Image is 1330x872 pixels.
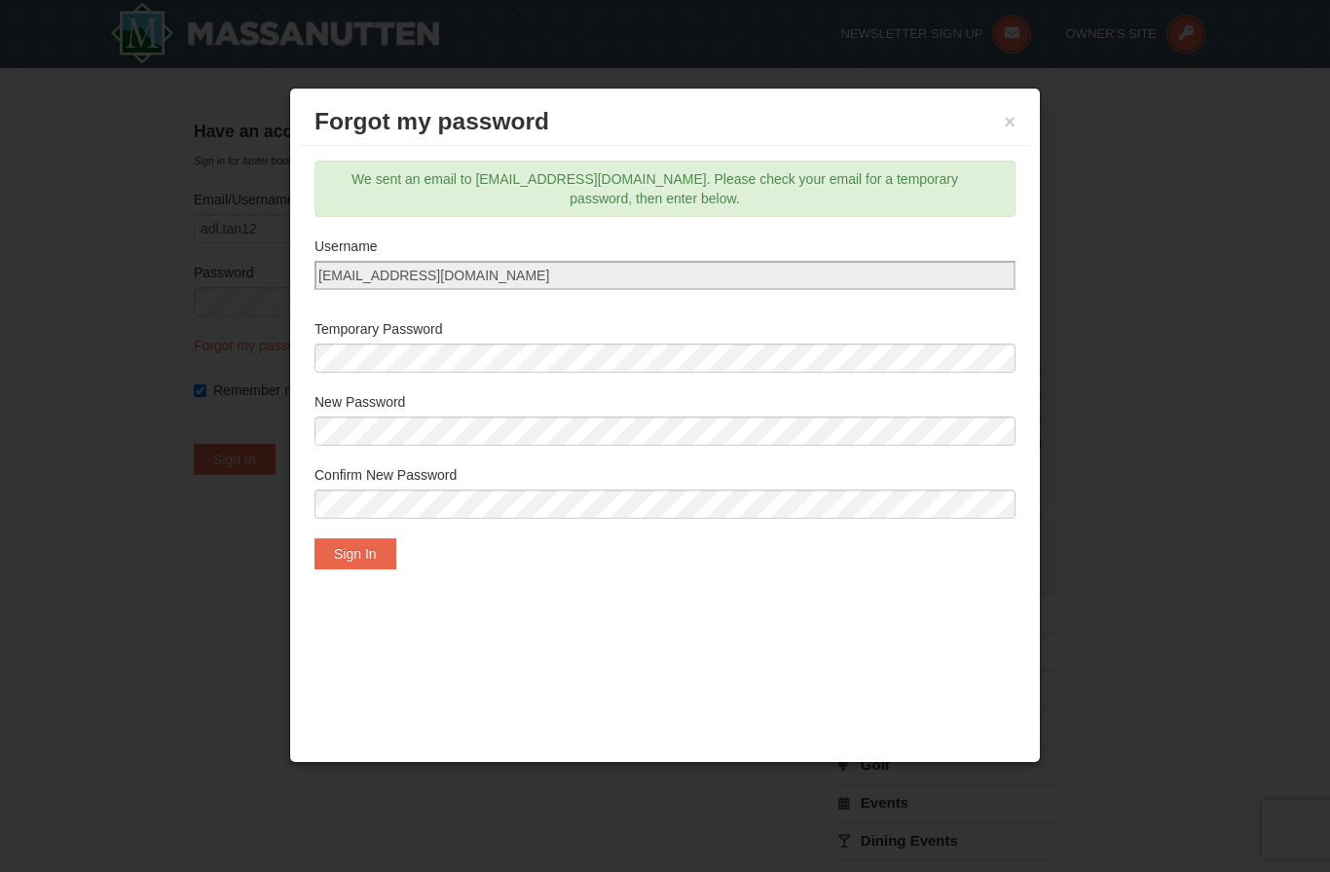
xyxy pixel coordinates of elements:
label: New Password [314,392,1016,412]
h3: Forgot my password [314,107,1016,136]
label: Username [314,236,1016,256]
input: Email Address [314,261,1016,290]
button: Sign In [314,538,396,569]
label: Temporary Password [314,319,1016,339]
label: Confirm New Password [314,465,1016,485]
div: We sent an email to [EMAIL_ADDRESS][DOMAIN_NAME]. Please check your email for a temporary passwor... [314,161,1016,217]
button: × [1004,112,1016,131]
